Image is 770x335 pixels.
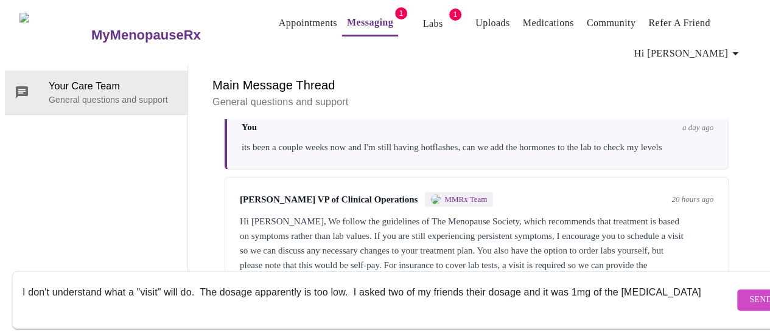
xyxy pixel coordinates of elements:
textarea: Send a message about your appointment [23,280,734,319]
a: Labs [423,15,443,32]
img: MyMenopauseRx Logo [19,13,89,58]
img: MMRX [431,195,441,204]
span: 1 [449,9,461,21]
h3: MyMenopauseRx [91,27,201,43]
h6: Main Message Thread [212,75,741,95]
span: [PERSON_NAME] VP of Clinical Operations [240,195,418,205]
button: Messaging [342,10,398,36]
button: Refer a Friend [643,11,715,35]
span: 1 [395,7,407,19]
button: Community [582,11,641,35]
button: Appointments [274,11,342,35]
a: Messaging [347,14,393,31]
button: Uploads [471,11,515,35]
a: Medications [523,15,574,32]
span: 20 hours ago [671,195,713,204]
a: Refer a Friend [648,15,710,32]
div: Hi [PERSON_NAME], We follow the guidelines of The Menopause Society, which recommends that treatm... [240,214,713,287]
div: its been a couple weeks now and I'm still having hotflashes, can we add the hormones to the lab t... [242,140,713,154]
span: MMRx Team [444,195,487,204]
span: Your Care Team [49,79,178,94]
p: General questions and support [49,94,178,106]
button: Labs [413,12,452,36]
a: Community [587,15,636,32]
button: Medications [518,11,579,35]
div: Your Care TeamGeneral questions and support [5,71,187,114]
a: Appointments [279,15,337,32]
span: You [242,122,257,133]
button: Hi [PERSON_NAME] [629,41,747,66]
a: MyMenopauseRx [89,14,249,57]
span: Hi [PERSON_NAME] [634,45,743,62]
a: Uploads [475,15,510,32]
p: General questions and support [212,95,741,109]
span: a day ago [682,123,713,133]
